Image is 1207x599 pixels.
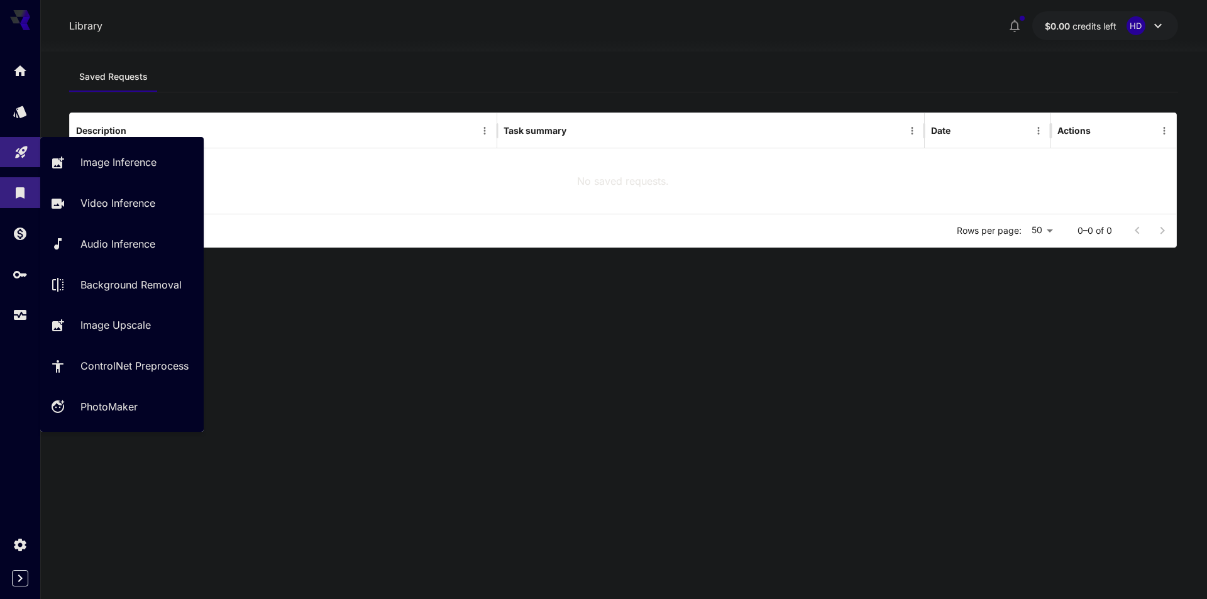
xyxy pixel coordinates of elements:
[1072,21,1116,31] span: credits left
[80,155,157,170] p: Image Inference
[1057,125,1091,136] div: Actions
[80,236,155,251] p: Audio Inference
[13,303,28,319] div: Usage
[80,317,151,332] p: Image Upscale
[40,147,204,178] a: Image Inference
[957,224,1022,237] p: Rows per page:
[13,59,28,75] div: Home
[568,122,585,140] button: Sort
[40,188,204,219] a: Video Inference
[40,269,204,300] a: Background Removal
[13,263,28,278] div: API Keys
[40,310,204,341] a: Image Upscale
[1045,19,1116,33] div: $0.00
[13,533,28,549] div: Settings
[13,222,28,238] div: Wallet
[40,392,204,422] a: PhotoMaker
[1045,21,1072,31] span: $0.00
[40,229,204,260] a: Audio Inference
[952,122,969,140] button: Sort
[1030,122,1047,140] button: Menu
[13,181,28,197] div: Library
[14,140,29,156] div: Playground
[69,18,102,33] p: Library
[577,173,669,189] p: No saved requests.
[903,122,921,140] button: Menu
[1027,221,1057,239] div: 50
[79,71,148,82] span: Saved Requests
[76,125,126,136] div: Description
[13,100,28,116] div: Models
[1155,122,1173,140] button: Menu
[80,195,155,211] p: Video Inference
[931,125,951,136] div: Date
[80,277,182,292] p: Background Removal
[1032,11,1178,40] button: $0.00
[12,570,28,586] button: Expand sidebar
[476,122,493,140] button: Menu
[1127,16,1145,35] div: HD
[1077,224,1112,237] p: 0–0 of 0
[80,399,138,414] p: PhotoMaker
[504,125,566,136] div: Task summary
[40,351,204,382] a: ControlNet Preprocess
[128,122,145,140] button: Sort
[69,18,102,33] nav: breadcrumb
[80,358,189,373] p: ControlNet Preprocess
